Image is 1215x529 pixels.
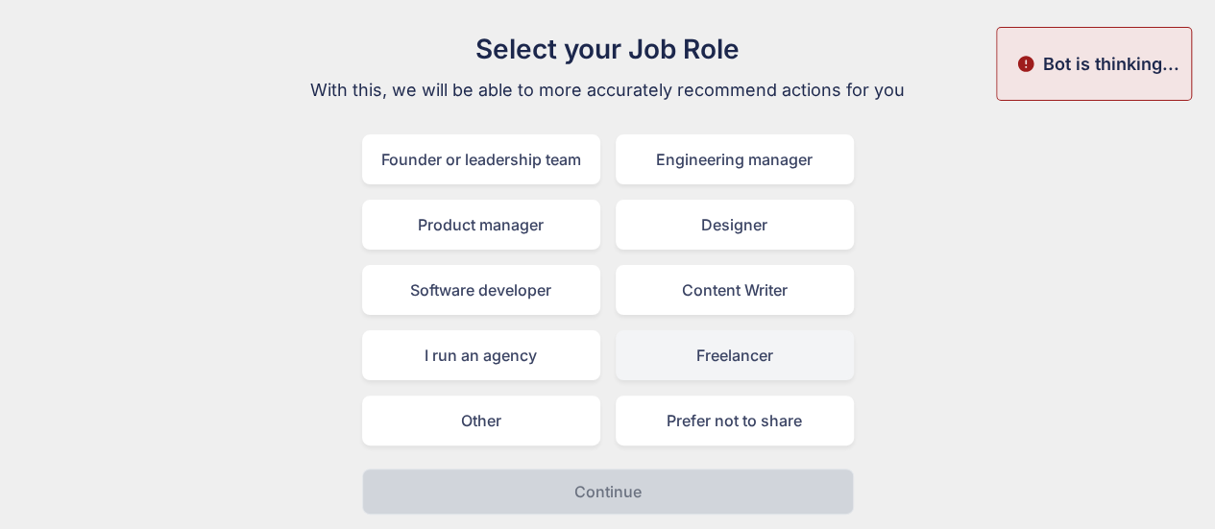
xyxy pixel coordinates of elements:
div: Content Writer [616,265,854,315]
div: Other [362,396,600,445]
div: Designer [616,200,854,250]
div: Software developer [362,265,600,315]
button: Continue [362,469,854,515]
div: Freelancer [616,330,854,380]
div: Prefer not to share [616,396,854,445]
div: Founder or leadership team [362,134,600,184]
img: alert [1016,51,1035,77]
p: Bot is thinking... [1043,51,1179,77]
div: Product manager [362,200,600,250]
div: Engineering manager [616,134,854,184]
p: Continue [574,480,642,503]
div: I run an agency [362,330,600,380]
h1: Select your Job Role [285,29,931,69]
p: With this, we will be able to more accurately recommend actions for you [285,77,931,104]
